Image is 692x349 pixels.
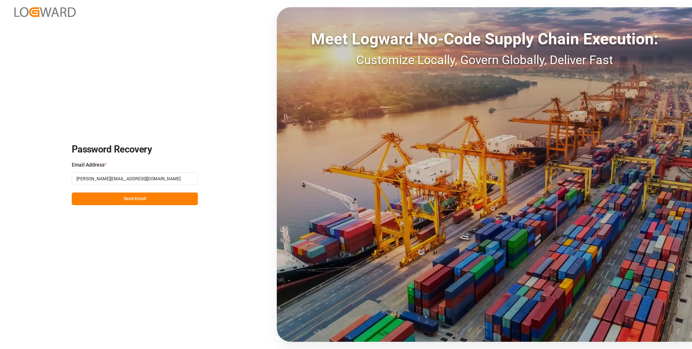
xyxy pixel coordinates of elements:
h2: Password Recovery [72,144,198,155]
input: Enter your registered email address [72,172,198,185]
span: Email Address [72,161,105,169]
div: Meet Logward No-Code Supply Chain Execution: [277,27,692,51]
button: Send Email [72,193,198,205]
img: Logward_new_orange.png [14,7,76,17]
div: Customize Locally, Govern Globally, Deliver Fast [277,51,692,69]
